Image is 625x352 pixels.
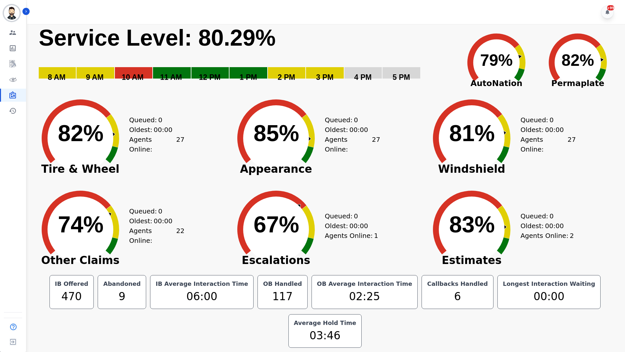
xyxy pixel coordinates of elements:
[58,121,104,146] text: 82%
[423,257,521,264] span: Estimates
[521,125,569,135] div: Oldest:
[122,73,144,81] text: 10 AM
[545,125,564,135] span: 00:00
[372,135,380,154] span: 27
[154,125,173,135] span: 00:00
[537,77,618,90] span: Permaplate
[325,115,374,125] div: Queued:
[570,231,574,241] span: 2
[316,288,414,305] div: 02:25
[39,25,276,51] text: Service Level: 80.29%
[262,288,303,305] div: 117
[423,166,521,172] span: Windshield
[32,257,129,264] span: Other Claims
[38,24,452,91] svg: Service Level: 0%
[160,73,182,81] text: 11 AM
[354,115,358,125] span: 0
[86,73,104,81] text: 9 AM
[32,166,129,172] span: Tire & Wheel
[480,51,513,69] text: 79%
[567,135,576,154] span: 27
[158,115,162,125] span: 0
[129,115,178,125] div: Queued:
[254,212,299,237] text: 67%
[254,121,299,146] text: 85%
[54,288,90,305] div: 470
[502,288,597,305] div: 00:00
[449,121,495,146] text: 81%
[549,115,554,125] span: 0
[316,73,334,81] text: 3 PM
[354,73,372,81] text: 4 PM
[354,211,358,221] span: 0
[58,212,104,237] text: 74%
[521,221,569,231] div: Oldest:
[54,279,90,288] div: IB Offered
[349,221,368,231] span: 00:00
[278,73,295,81] text: 2 PM
[374,231,378,241] span: 1
[449,212,495,237] text: 83%
[325,231,380,241] div: Agents Online:
[393,73,410,81] text: 5 PM
[199,73,220,81] text: 12 PM
[102,279,142,288] div: Abandoned
[325,125,374,135] div: Oldest:
[262,279,303,288] div: OB Handled
[154,216,173,226] span: 00:00
[4,5,20,21] img: Bordered avatar
[176,226,184,245] span: 22
[154,279,249,288] div: IB Average Interaction Time
[129,216,178,226] div: Oldest:
[158,206,162,216] span: 0
[293,328,358,344] div: 03:46
[325,221,374,231] div: Oldest:
[227,257,325,264] span: Escalations
[129,135,185,154] div: Agents Online:
[227,166,325,172] span: Appearance
[240,73,257,81] text: 1 PM
[129,206,178,216] div: Queued:
[154,288,249,305] div: 06:00
[349,125,368,135] span: 00:00
[545,221,564,231] span: 00:00
[426,279,489,288] div: Callbacks Handled
[176,135,184,154] span: 27
[521,115,569,125] div: Queued:
[456,77,537,90] span: AutoNation
[129,125,178,135] div: Oldest:
[607,5,614,10] div: +99
[502,279,597,288] div: Longest Interaction Waiting
[521,135,576,154] div: Agents Online:
[562,51,594,69] text: 82%
[325,211,374,221] div: Queued:
[521,211,569,221] div: Queued:
[549,211,554,221] span: 0
[48,73,65,81] text: 8 AM
[102,288,142,305] div: 9
[426,288,489,305] div: 6
[293,318,358,328] div: Average Hold Time
[316,279,414,288] div: OB Average Interaction Time
[521,231,576,241] div: Agents Online:
[325,135,380,154] div: Agents Online:
[129,226,185,245] div: Agents Online:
